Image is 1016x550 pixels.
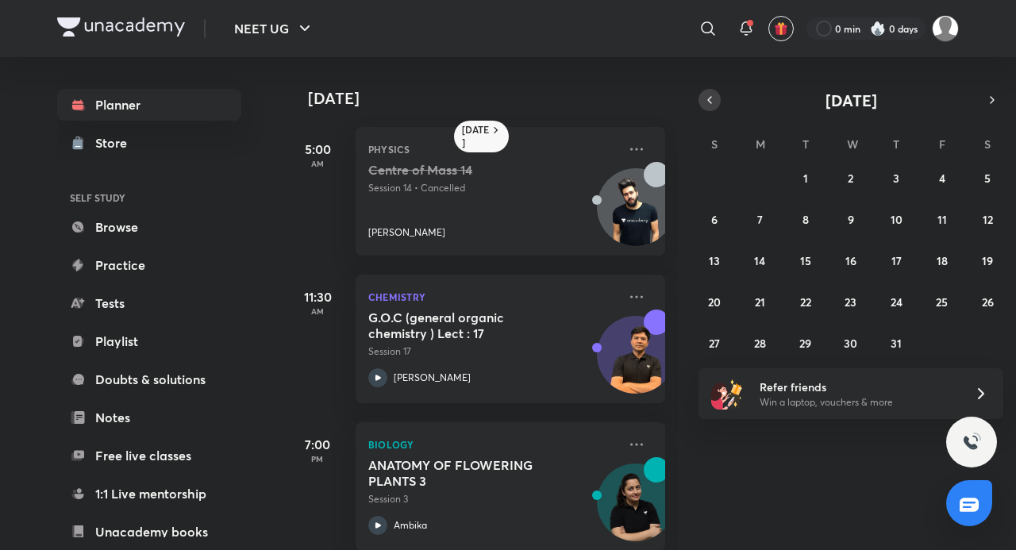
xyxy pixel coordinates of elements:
[394,371,471,385] p: [PERSON_NAME]
[368,287,618,306] p: Chemistry
[847,137,858,152] abbr: Wednesday
[754,253,765,268] abbr: July 14, 2025
[883,289,909,314] button: July 24, 2025
[57,478,241,510] a: 1:1 Live mentorship
[939,137,945,152] abbr: Friday
[845,294,856,310] abbr: July 23, 2025
[893,137,899,152] abbr: Thursday
[799,336,811,351] abbr: July 29, 2025
[286,435,349,454] h5: 7:00
[845,253,856,268] abbr: July 16, 2025
[984,171,991,186] abbr: July 5, 2025
[929,248,955,273] button: July 18, 2025
[825,90,877,111] span: [DATE]
[939,171,945,186] abbr: July 4, 2025
[57,184,241,211] h6: SELF STUDY
[368,457,566,489] h5: ANATOMY OF FLOWERING PLANTS 3
[768,16,794,41] button: avatar
[802,212,809,227] abbr: July 8, 2025
[286,159,349,168] p: AM
[883,206,909,232] button: July 10, 2025
[598,325,674,401] img: Avatar
[368,492,618,506] p: Session 3
[57,287,241,319] a: Tests
[709,336,720,351] abbr: July 27, 2025
[932,15,959,42] img: Charisma
[774,21,788,36] img: avatar
[802,137,809,152] abbr: Tuesday
[286,140,349,159] h5: 5:00
[982,294,994,310] abbr: July 26, 2025
[838,289,864,314] button: July 23, 2025
[709,253,720,268] abbr: July 13, 2025
[838,165,864,190] button: July 2, 2025
[57,249,241,281] a: Practice
[760,395,955,410] p: Win a laptop, vouchers & more
[883,248,909,273] button: July 17, 2025
[57,17,185,40] a: Company Logo
[708,294,721,310] abbr: July 20, 2025
[57,127,241,159] a: Store
[394,518,427,533] p: Ambika
[838,248,864,273] button: July 16, 2025
[848,212,854,227] abbr: July 9, 2025
[57,325,241,357] a: Playlist
[982,253,993,268] abbr: July 19, 2025
[893,171,899,186] abbr: July 3, 2025
[711,378,743,410] img: referral
[702,289,727,314] button: July 20, 2025
[755,294,765,310] abbr: July 21, 2025
[937,253,948,268] abbr: July 18, 2025
[747,289,772,314] button: July 21, 2025
[598,472,674,548] img: Avatar
[793,330,818,356] button: July 29, 2025
[984,137,991,152] abbr: Saturday
[702,206,727,232] button: July 6, 2025
[747,248,772,273] button: July 14, 2025
[368,435,618,454] p: Biology
[57,363,241,395] a: Doubts & solutions
[286,287,349,306] h5: 11:30
[848,171,853,186] abbr: July 2, 2025
[975,289,1000,314] button: July 26, 2025
[721,89,981,111] button: [DATE]
[754,336,766,351] abbr: July 28, 2025
[702,330,727,356] button: July 27, 2025
[891,294,902,310] abbr: July 24, 2025
[929,289,955,314] button: July 25, 2025
[760,379,955,395] h6: Refer friends
[756,137,765,152] abbr: Monday
[711,212,718,227] abbr: July 6, 2025
[57,17,185,37] img: Company Logo
[702,248,727,273] button: July 13, 2025
[368,181,618,195] p: Session 14 • Cancelled
[225,13,324,44] button: NEET UG
[838,206,864,232] button: July 9, 2025
[598,177,674,253] img: Avatar
[57,402,241,433] a: Notes
[883,330,909,356] button: July 31, 2025
[711,137,718,152] abbr: Sunday
[883,165,909,190] button: July 3, 2025
[800,294,811,310] abbr: July 22, 2025
[286,306,349,316] p: AM
[937,212,947,227] abbr: July 11, 2025
[368,344,618,359] p: Session 17
[57,89,241,121] a: Planner
[286,454,349,463] p: PM
[838,330,864,356] button: July 30, 2025
[936,294,948,310] abbr: July 25, 2025
[891,253,902,268] abbr: July 17, 2025
[368,140,618,159] p: Physics
[929,165,955,190] button: July 4, 2025
[870,21,886,37] img: streak
[368,162,566,178] h5: Centre of Mass 14
[57,516,241,548] a: Unacademy books
[962,433,981,452] img: ttu
[983,212,993,227] abbr: July 12, 2025
[793,248,818,273] button: July 15, 2025
[793,289,818,314] button: July 22, 2025
[757,212,763,227] abbr: July 7, 2025
[891,336,902,351] abbr: July 31, 2025
[368,225,445,240] p: [PERSON_NAME]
